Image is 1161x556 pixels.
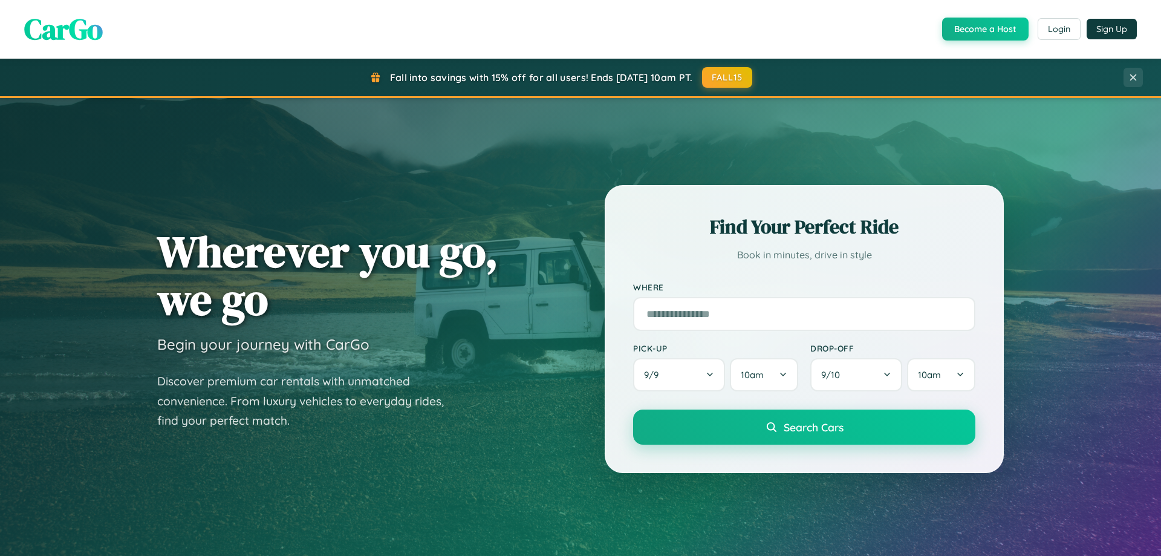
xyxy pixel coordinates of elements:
[1087,19,1137,39] button: Sign Up
[784,420,844,434] span: Search Cars
[157,227,498,323] h1: Wherever you go, we go
[157,335,369,353] h3: Begin your journey with CarGo
[918,369,941,381] span: 10am
[730,358,798,391] button: 10am
[633,246,975,264] p: Book in minutes, drive in style
[633,343,798,353] label: Pick-up
[942,18,1029,41] button: Become a Host
[702,67,753,88] button: FALL15
[1038,18,1081,40] button: Login
[810,358,902,391] button: 9/10
[633,282,975,292] label: Where
[157,371,460,431] p: Discover premium car rentals with unmatched convenience. From luxury vehicles to everyday rides, ...
[810,343,975,353] label: Drop-off
[907,358,975,391] button: 10am
[390,71,693,83] span: Fall into savings with 15% off for all users! Ends [DATE] 10am PT.
[741,369,764,381] span: 10am
[644,369,665,381] span: 9 / 9
[633,358,725,391] button: 9/9
[821,369,846,381] span: 9 / 10
[633,410,975,445] button: Search Cars
[633,214,975,240] h2: Find Your Perfect Ride
[24,9,103,49] span: CarGo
